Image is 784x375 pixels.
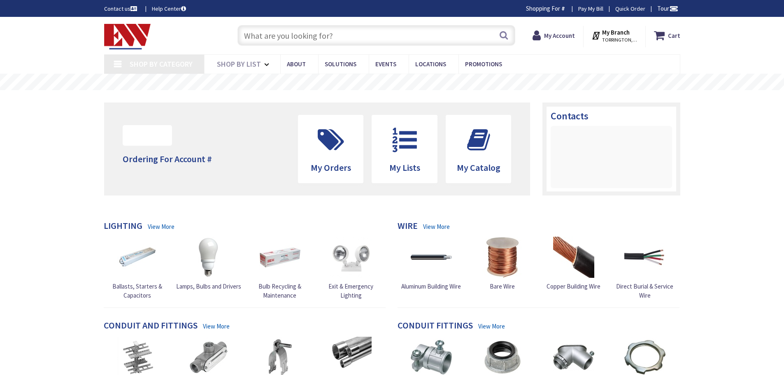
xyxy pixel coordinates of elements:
a: Cart [654,28,680,43]
strong: My Branch [602,28,630,36]
img: Direct Burial & Service Wire [624,237,665,278]
span: About [287,60,306,68]
img: Copper Building Wire [553,237,594,278]
span: Ballasts, Starters & Capacitors [112,282,162,299]
span: Copper Building Wire [547,282,600,290]
img: Aluminum Building Wire [411,237,452,278]
span: Events [375,60,396,68]
strong: # [561,5,565,12]
img: Exit & Emergency Lighting [330,237,372,278]
h4: Conduit and Fittings [104,320,198,332]
a: Aluminum Building Wire Aluminum Building Wire [401,237,461,291]
input: What are you looking for? [237,25,515,46]
a: My Orders [298,115,363,183]
a: My Lists [372,115,437,183]
img: Ballasts, Starters & Capacitors [117,237,158,278]
span: Locations [415,60,446,68]
span: Shop By Category [130,59,193,69]
a: View More [203,322,230,331]
img: Bare Wire [482,237,523,278]
a: Pay My Bill [578,5,603,13]
span: Shopping For [526,5,560,12]
a: Bulb Recycling & Maintenance Bulb Recycling & Maintenance [246,237,314,300]
h4: Wire [398,221,418,233]
span: Direct Burial & Service Wire [616,282,673,299]
span: My Catalog [457,162,500,173]
span: Bulb Recycling & Maintenance [258,282,301,299]
span: TORRINGTON, [GEOGRAPHIC_DATA] [602,37,637,43]
strong: Cart [668,28,680,43]
span: Shop By List [217,59,261,69]
span: Lamps, Bulbs and Drivers [176,282,241,290]
a: Exit & Emergency Lighting Exit & Emergency Lighting [317,237,385,300]
img: Electrical Wholesalers, Inc. [104,24,151,49]
span: Solutions [325,60,356,68]
h4: Lighting [104,221,142,233]
a: View More [423,222,450,231]
h3: Contacts [551,111,672,121]
img: Bulb Recycling & Maintenance [259,237,300,278]
a: Lamps, Bulbs and Drivers Lamps, Bulbs and Drivers [176,237,241,291]
rs-layer: Free Same Day Pickup at 19 Locations [317,78,468,87]
span: Tour [657,5,678,12]
span: My Orders [311,162,351,173]
a: Direct Burial & Service Wire Direct Burial & Service Wire [611,237,679,300]
a: Copper Building Wire Copper Building Wire [547,237,600,291]
img: Lamps, Bulbs and Drivers [188,237,229,278]
a: View More [148,222,174,231]
span: Promotions [465,60,502,68]
span: My Lists [389,162,420,173]
span: Aluminum Building Wire [401,282,461,290]
a: View More [478,322,505,331]
a: Contact us [104,5,139,13]
strong: My Account [544,32,575,40]
span: Bare Wire [490,282,515,290]
a: Help Center [152,5,186,13]
a: My Account [533,28,575,43]
h4: Conduit Fittings [398,320,473,332]
div: My Branch TORRINGTON, [GEOGRAPHIC_DATA] [591,28,637,43]
span: Exit & Emergency Lighting [328,282,373,299]
a: Quick Order [615,5,645,13]
a: My Catalog [446,115,511,183]
a: Bare Wire Bare Wire [482,237,523,291]
a: Ballasts, Starters & Capacitors Ballasts, Starters & Capacitors [104,237,171,300]
h4: Ordering For Account # [123,154,212,164]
